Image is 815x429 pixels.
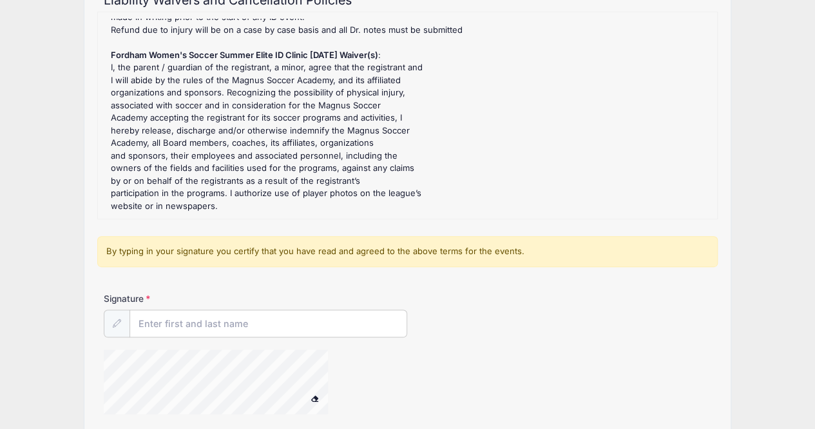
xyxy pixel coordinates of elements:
[104,19,711,212] div: : There is a $50.00 non-refundable processing fee for all cancellations. Refund request a month p...
[97,236,718,267] div: By typing in your signature you certify that you have read and agreed to the above terms for the ...
[129,310,408,337] input: Enter first and last name
[111,50,378,60] strong: Fordham Women's Soccer Summer Elite ID Clinic [DATE] Waiver(s)
[104,292,256,305] label: Signature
